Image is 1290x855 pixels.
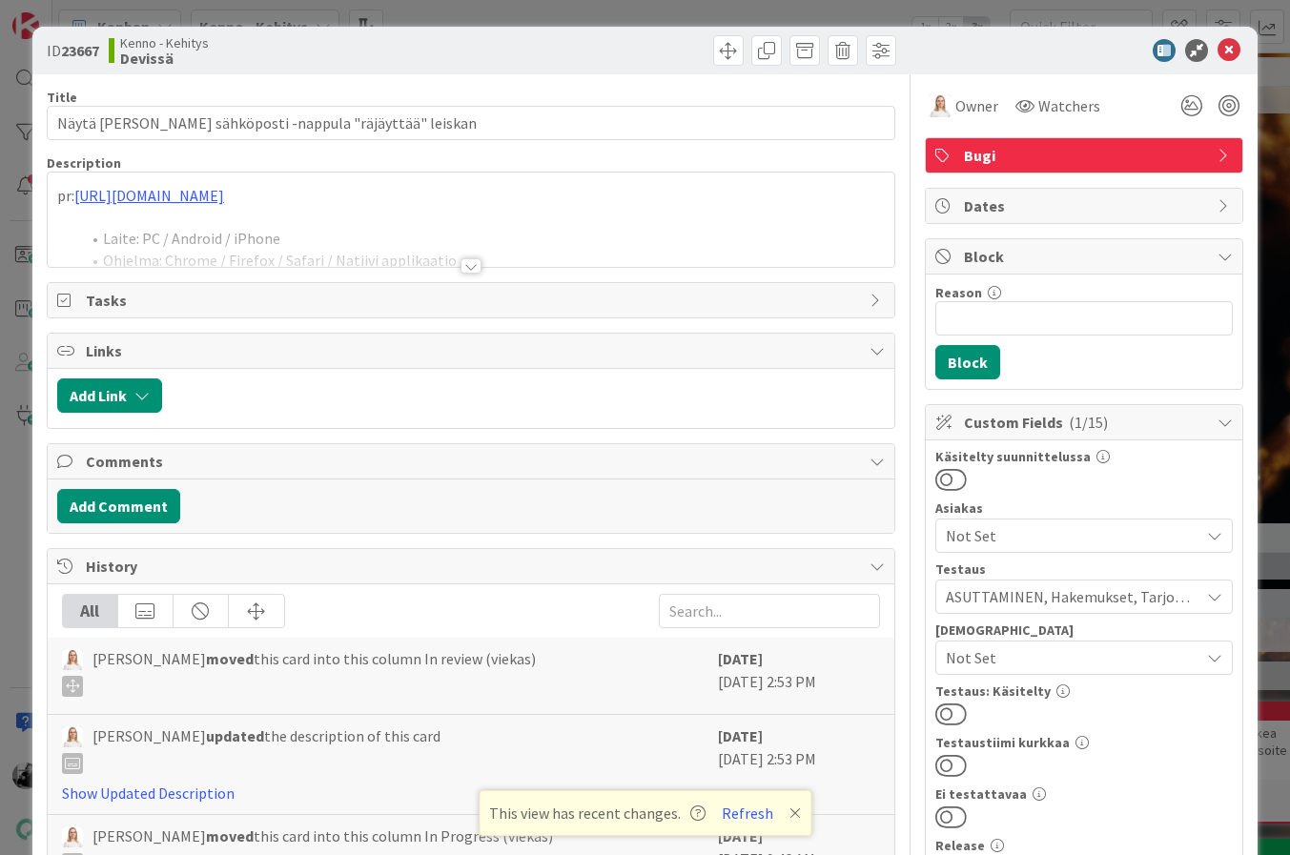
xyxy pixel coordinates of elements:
[1038,94,1100,117] span: Watchers
[935,345,1000,379] button: Block
[86,289,860,312] span: Tasks
[659,594,880,628] input: Search...
[935,684,1233,698] div: Testaus: Käsitelty
[964,144,1208,167] span: Bugi
[964,245,1208,268] span: Block
[935,623,1233,637] div: [DEMOGRAPHIC_DATA]
[946,524,1199,547] span: Not Set
[47,39,99,62] span: ID
[718,649,763,668] b: [DATE]
[935,839,1233,852] div: Release
[120,35,209,51] span: Kenno - Kehitys
[935,284,982,301] label: Reason
[86,339,860,362] span: Links
[489,802,706,824] span: This view has recent changes.
[63,595,118,627] div: All
[935,562,1233,576] div: Testaus
[62,726,83,747] img: SL
[47,106,895,140] input: type card name here...
[206,826,254,845] b: moved
[964,411,1208,434] span: Custom Fields
[86,450,860,473] span: Comments
[92,724,440,774] span: [PERSON_NAME] the description of this card
[718,647,880,704] div: [DATE] 2:53 PM
[946,585,1199,608] span: ASUTTAMINEN, Hakemukset, Tarjous, Tarjouskierros
[929,94,952,117] img: SL
[715,801,780,825] button: Refresh
[47,89,77,106] label: Title
[935,787,1233,801] div: Ei testattavaa
[120,51,209,66] b: Devissä
[964,194,1208,217] span: Dates
[718,826,763,845] b: [DATE]
[62,826,83,847] img: SL
[718,724,880,804] div: [DATE] 2:53 PM
[955,94,998,117] span: Owner
[57,489,180,523] button: Add Comment
[92,647,536,697] span: [PERSON_NAME] this card into this column In review (viekas)
[86,555,860,578] span: History
[718,726,763,745] b: [DATE]
[935,501,1233,515] div: Asiakas
[935,450,1233,463] div: Käsitelty suunnittelussa
[935,736,1233,749] div: Testaustiimi kurkkaa
[62,649,83,670] img: SL
[206,726,264,745] b: updated
[74,186,224,205] a: [URL][DOMAIN_NAME]
[47,154,121,172] span: Description
[206,649,254,668] b: moved
[1069,413,1108,432] span: ( 1/15 )
[62,784,235,803] a: Show Updated Description
[946,646,1199,669] span: Not Set
[57,378,162,413] button: Add Link
[61,41,99,60] b: 23667
[57,185,885,207] p: pr:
